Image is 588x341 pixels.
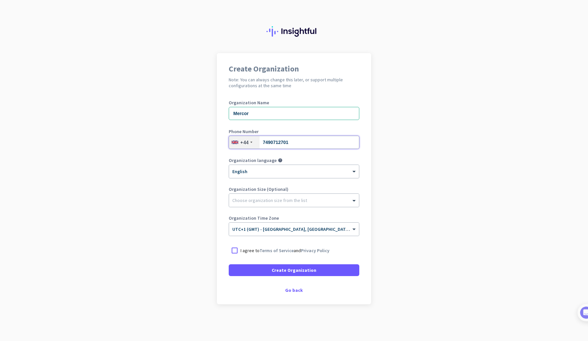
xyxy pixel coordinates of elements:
p: I agree to and [241,247,329,254]
label: Organization Name [229,100,359,105]
div: +44 [240,139,248,146]
h2: Note: You can always change this later, or support multiple configurations at the same time [229,77,359,89]
label: Organization Time Zone [229,216,359,220]
label: Phone Number [229,129,359,134]
a: Privacy Policy [301,248,329,253]
h1: Create Organization [229,65,359,73]
label: Organization language [229,158,277,163]
img: Insightful [266,26,322,37]
input: What is the name of your organization? [229,107,359,120]
input: 121 234 5678 [229,136,359,149]
span: Create Organization [272,267,316,273]
a: Terms of Service [260,248,294,253]
label: Organization Size (Optional) [229,187,359,191]
div: Go back [229,288,359,292]
i: help [278,158,283,163]
button: Create Organization [229,264,359,276]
